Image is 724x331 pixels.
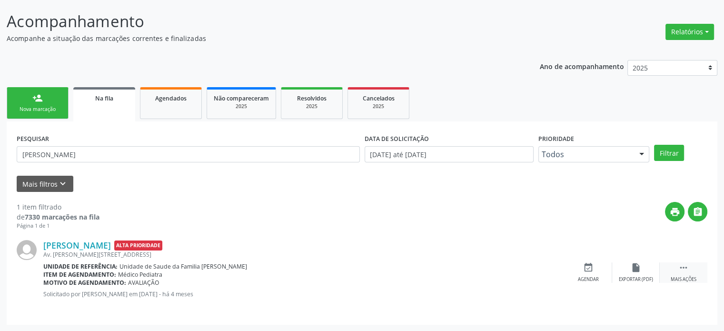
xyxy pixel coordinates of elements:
[17,212,99,222] div: de
[58,179,68,189] i: keyboard_arrow_down
[365,146,534,162] input: Selecione um intervalo
[119,262,247,271] span: Unidade de Saude da Familia [PERSON_NAME]
[693,207,703,217] i: 
[114,241,162,251] span: Alta Prioridade
[542,150,630,159] span: Todos
[654,145,684,161] button: Filtrar
[25,212,99,221] strong: 7330 marcações na fila
[365,131,429,146] label: DATA DE SOLICITAÇÃO
[297,94,327,102] span: Resolvidos
[43,290,565,298] p: Solicitado por [PERSON_NAME] em [DATE] - há 4 meses
[14,106,61,113] div: Nova marcação
[214,94,269,102] span: Não compareceram
[214,103,269,110] div: 2025
[583,262,594,273] i: event_available
[17,222,99,230] div: Página 1 de 1
[7,10,504,33] p: Acompanhamento
[671,276,696,283] div: Mais ações
[17,146,360,162] input: Nome, CNS
[540,60,624,72] p: Ano de acompanhamento
[355,103,402,110] div: 2025
[17,131,49,146] label: PESQUISAR
[17,176,73,192] button: Mais filtroskeyboard_arrow_down
[578,276,599,283] div: Agendar
[17,202,99,212] div: 1 item filtrado
[288,103,336,110] div: 2025
[688,202,707,221] button: 
[538,131,574,146] label: Prioridade
[43,271,116,279] b: Item de agendamento:
[670,207,680,217] i: print
[118,271,162,279] span: Médico Pediatra
[155,94,187,102] span: Agendados
[43,251,565,259] div: Av. [PERSON_NAME][STREET_ADDRESS]
[32,93,43,103] div: person_add
[43,240,111,251] a: [PERSON_NAME]
[665,202,684,221] button: print
[43,279,126,287] b: Motivo de agendamento:
[128,279,159,287] span: AVALIAÇÃO
[363,94,395,102] span: Cancelados
[678,262,689,273] i: 
[665,24,714,40] button: Relatórios
[7,33,504,43] p: Acompanhe a situação das marcações correntes e finalizadas
[631,262,641,273] i: insert_drive_file
[619,276,653,283] div: Exportar (PDF)
[17,240,37,260] img: img
[95,94,113,102] span: Na fila
[43,262,118,271] b: Unidade de referência:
